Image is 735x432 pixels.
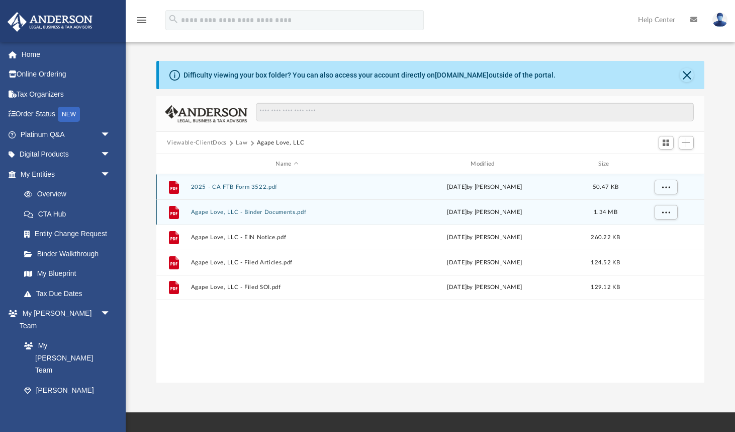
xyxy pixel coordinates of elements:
a: Entity Change Request [14,224,126,244]
div: grid [156,174,705,383]
button: 2025 - CA FTB Form 3522.pdf [191,184,384,190]
a: My Blueprint [14,264,121,284]
div: Difficulty viewing your box folder? You can also access your account directly on outside of the p... [183,70,556,81]
a: Home [7,44,126,64]
i: search [168,14,179,25]
span: arrow_drop_down [101,164,121,185]
img: Anderson Advisors Platinum Portal [5,12,96,32]
div: [DATE] by [PERSON_NAME] [388,208,581,217]
button: Agape Love, LLC - Binder Documents.pdf [191,209,384,215]
button: Switch to Grid View [659,136,674,150]
span: arrow_drop_down [101,145,121,165]
span: 124.52 KB [591,260,620,265]
button: Agape Love, LLC - EIN Notice.pdf [191,234,384,241]
div: Name [190,160,383,169]
button: More options [654,180,677,195]
button: Law [236,138,247,148]
a: CTA Hub [14,204,126,224]
a: Binder Walkthrough [14,244,126,264]
a: My Entitiesarrow_drop_down [7,164,126,184]
a: [DOMAIN_NAME] [435,71,489,79]
button: More options [654,205,677,220]
button: Agape Love, LLC - Filed Articles.pdf [191,259,384,266]
span: 260.22 KB [591,235,620,240]
a: Digital Productsarrow_drop_down [7,145,126,165]
input: Search files and folders [256,103,693,122]
div: Modified [388,160,581,169]
a: menu [136,19,148,26]
i: menu [136,14,148,26]
button: Add [679,136,694,150]
div: [DATE] by [PERSON_NAME] [388,283,581,292]
span: 50.47 KB [593,184,618,190]
div: [DATE] by [PERSON_NAME] [388,183,581,192]
button: Agape Love, LLC [257,138,305,148]
span: arrow_drop_down [101,124,121,145]
a: [PERSON_NAME] System [14,380,121,412]
a: Platinum Q&Aarrow_drop_down [7,124,126,145]
a: My [PERSON_NAME] Teamarrow_drop_down [7,304,121,336]
a: My [PERSON_NAME] Team [14,336,116,381]
button: Viewable-ClientDocs [167,138,226,148]
span: arrow_drop_down [101,304,121,324]
button: Close [680,68,694,82]
div: id [160,160,186,169]
div: Size [585,160,625,169]
a: Order StatusNEW [7,104,126,125]
a: Online Ordering [7,64,126,85]
div: [DATE] by [PERSON_NAME] [388,258,581,267]
a: Tax Due Dates [14,283,126,304]
div: [DATE] by [PERSON_NAME] [388,233,581,242]
div: id [630,160,700,169]
button: Agape Love, LLC - Filed SOI.pdf [191,284,384,291]
a: Overview [14,184,126,204]
a: Tax Organizers [7,84,126,104]
span: 129.12 KB [591,284,620,290]
div: NEW [58,107,80,122]
img: User Pic [712,13,727,27]
span: 1.34 MB [594,209,617,215]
